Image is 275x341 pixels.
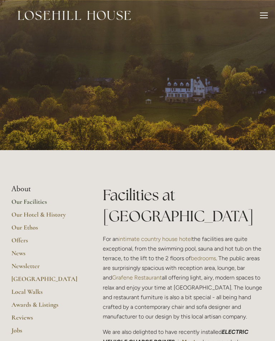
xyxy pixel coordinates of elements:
[11,326,80,339] a: Jobs
[191,255,216,262] a: bedrooms
[11,236,80,249] a: Offers
[11,301,80,313] a: Awards & Listings
[112,274,162,281] a: Grafene Restaurant
[11,262,80,275] a: Newsletter
[119,236,192,242] a: intimate country house hotel
[11,313,80,326] a: Reviews
[11,198,80,211] a: Our Facilities
[11,275,80,288] a: [GEOGRAPHIC_DATA]
[11,223,80,236] a: Our Ethos
[11,184,80,194] li: About
[103,234,264,322] p: For an the facilities are quite exceptional, from the swimming pool, sauna and hot tub on the ter...
[103,184,264,227] h1: Facilities at [GEOGRAPHIC_DATA]
[11,249,80,262] a: News
[11,211,80,223] a: Our Hotel & History
[18,11,131,20] img: Losehill House
[11,288,80,301] a: Local Walks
